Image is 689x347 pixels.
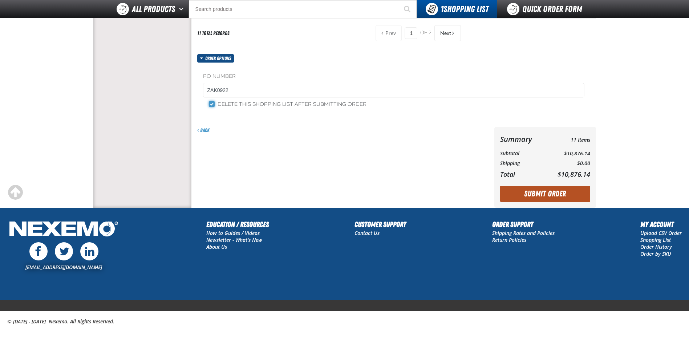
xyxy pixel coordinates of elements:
[354,219,406,230] h2: Customer Support
[7,219,120,240] img: Nexemo Logo
[492,236,526,243] a: Return Policies
[205,54,234,63] span: Order options
[640,219,682,230] h2: My Account
[434,25,461,41] button: Next Page
[544,149,590,159] td: $10,876.14
[197,127,210,133] a: Back
[405,27,417,39] input: Current page number
[500,168,545,180] th: Total
[197,54,234,63] button: Order options
[640,236,671,243] a: Shopping List
[492,219,555,230] h2: Order Support
[197,30,230,37] div: 11 total records
[132,3,175,16] span: All Products
[7,184,23,200] div: Scroll to the top
[206,219,269,230] h2: Education / Resources
[206,236,262,243] a: Newsletter - What's New
[440,30,451,36] span: Next Page
[640,243,672,250] a: Order History
[420,30,431,36] span: of 2
[544,133,590,145] td: 11 Items
[492,230,555,236] a: Shipping Rates and Policies
[500,159,545,168] th: Shipping
[500,186,590,202] button: Submit Order
[500,133,545,145] th: Summary
[640,250,671,257] a: Order by SKU
[209,101,215,107] input: Delete this shopping list after submitting order
[544,159,590,168] td: $0.00
[209,101,366,108] label: Delete this shopping list after submitting order
[25,264,102,271] a: [EMAIL_ADDRESS][DOMAIN_NAME]
[203,73,584,80] label: PO Number
[558,170,590,179] span: $10,876.14
[354,230,380,236] a: Contact Us
[640,230,682,236] a: Upload CSV Order
[500,149,545,159] th: Subtotal
[206,243,227,250] a: About Us
[206,230,260,236] a: How to Guides / Videos
[441,4,443,14] strong: 1
[441,4,489,14] span: Shopping List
